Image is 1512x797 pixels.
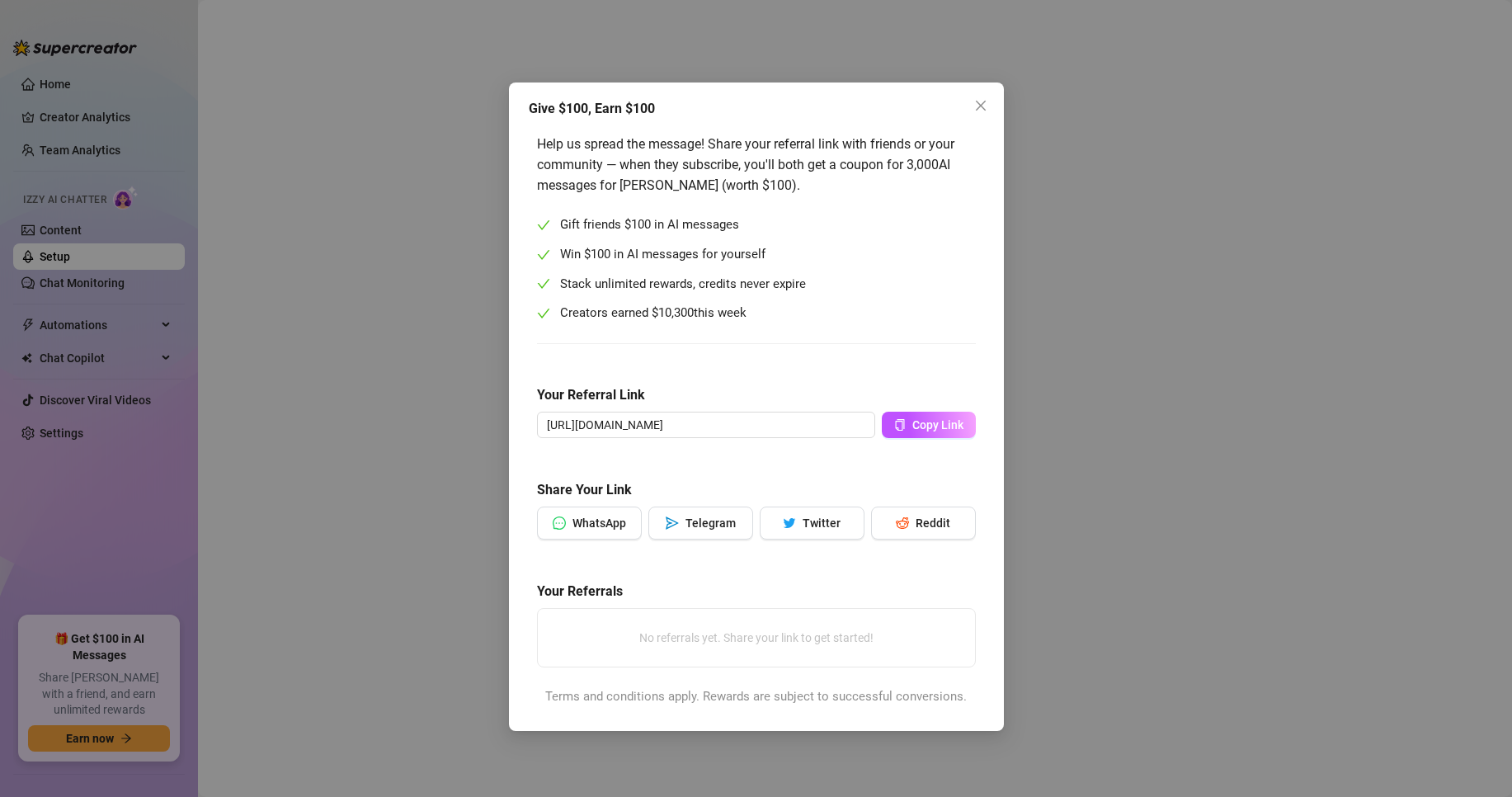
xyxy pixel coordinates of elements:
span: close [974,99,987,112]
button: redditReddit [871,507,976,540]
div: No referrals yet. Share your link to get started! [544,615,968,660]
span: check [537,219,550,232]
div: Help us spread the message! Share your referral link with friends or your community — when they s... [537,134,976,196]
iframe: Intercom live chat [1456,741,1496,780]
span: reddit [896,516,909,530]
span: check [537,307,550,320]
button: Close [968,92,994,119]
span: Gift friends $100 in AI messages [560,215,739,235]
button: Copy Link [882,412,976,438]
span: Close [968,99,994,112]
span: twitter [783,516,796,530]
span: Win $100 in AI messages for yourself [560,245,765,265]
span: Twitter [803,516,841,530]
h5: Your Referrals [537,582,976,601]
span: Copy Link [912,418,963,432]
div: Give $100, Earn $100 [529,99,984,119]
span: Creators earned $ this week [560,304,747,323]
span: WhatsApp [572,516,626,530]
span: check [537,248,550,262]
span: send [666,516,679,530]
span: Reddit [916,516,950,530]
div: Terms and conditions apply. Rewards are subject to successful conversions. [537,687,976,707]
span: Stack unlimited rewards, credits never expire [560,275,806,295]
h5: Your Referral Link [537,385,976,405]
h5: Share Your Link [537,480,976,500]
span: check [537,277,550,290]
button: messageWhatsApp [537,507,642,540]
span: copy [894,419,906,431]
button: sendTelegram [648,507,753,540]
button: twitterTwitter [760,507,864,540]
span: Telegram [685,516,736,530]
span: message [553,516,566,530]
